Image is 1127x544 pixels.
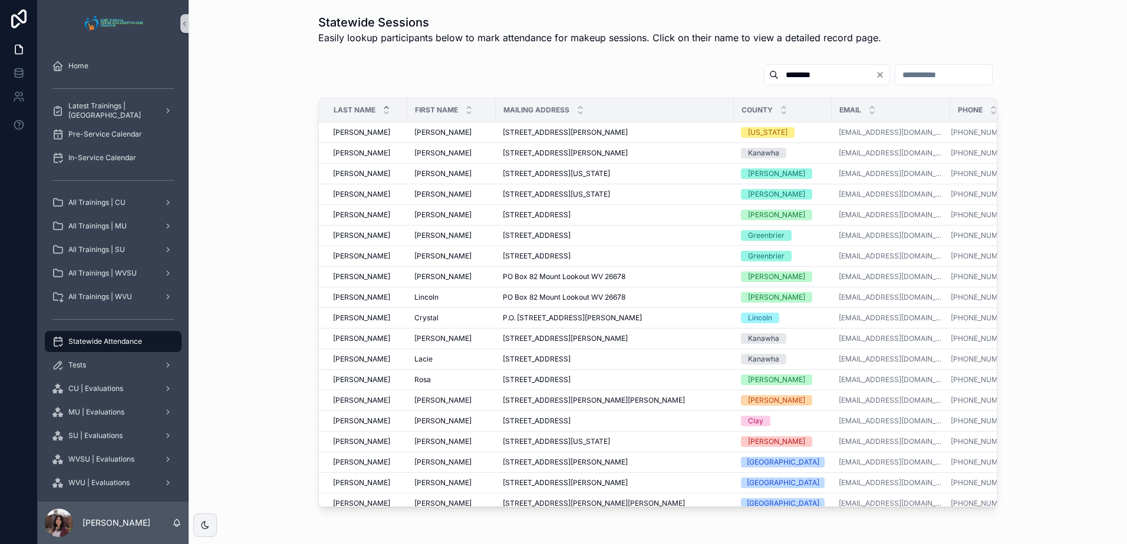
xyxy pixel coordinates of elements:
[334,105,375,115] span: Last Name
[503,169,610,178] span: [STREET_ADDRESS][US_STATE]
[414,128,472,137] span: [PERSON_NAME]
[68,245,125,254] span: All Trainings | SU
[741,230,825,241] a: Greenbrier
[503,128,727,137] a: [STREET_ADDRESS][PERSON_NAME]
[839,354,943,364] a: [EMAIL_ADDRESS][DOMAIN_NAME]
[951,375,1014,384] a: [PHONE_NUMBER]
[414,169,489,178] a: [PERSON_NAME]
[951,375,1029,384] a: [PHONE_NUMBER]
[503,272,727,281] a: PO Box 82 Mount Lookout WV 26678
[333,396,400,405] a: [PERSON_NAME]
[951,334,1029,343] a: [PHONE_NUMBER]
[747,477,819,488] div: [GEOGRAPHIC_DATA]
[958,105,983,115] span: Phone
[68,407,124,417] span: MU | Evaluations
[741,313,825,323] a: Lincoln
[748,436,805,447] div: [PERSON_NAME]
[333,169,390,178] span: [PERSON_NAME]
[839,128,943,137] a: [EMAIL_ADDRESS][DOMAIN_NAME]
[748,168,805,179] div: [PERSON_NAME]
[503,416,571,426] span: [STREET_ADDRESS]
[951,499,1029,508] a: [PHONE_NUMBER]
[68,431,123,440] span: SU | Evaluations
[951,437,1029,446] a: [PHONE_NUMBER]
[414,293,439,302] span: Lincoln
[414,375,431,384] span: Rosa
[951,396,1014,405] a: [PHONE_NUMBER]
[333,128,400,137] a: [PERSON_NAME]
[951,190,1014,199] a: [PHONE_NUMBER]
[68,455,134,464] span: WVSU | Evaluations
[748,210,805,220] div: [PERSON_NAME]
[951,457,1014,467] a: [PHONE_NUMBER]
[503,148,727,158] a: [STREET_ADDRESS][PERSON_NAME]
[414,148,489,158] a: [PERSON_NAME]
[414,313,489,323] a: Crystal
[414,231,472,240] span: [PERSON_NAME]
[875,70,889,79] button: Clear
[951,148,1029,158] a: [PHONE_NUMBER]
[81,14,146,33] img: App logo
[839,478,943,487] a: [EMAIL_ADDRESS][DOMAIN_NAME]
[414,272,489,281] a: [PERSON_NAME]
[741,436,825,447] a: [PERSON_NAME]
[333,210,400,220] a: [PERSON_NAME]
[748,271,805,282] div: [PERSON_NAME]
[503,231,727,240] a: [STREET_ADDRESS]
[839,272,943,281] a: [EMAIL_ADDRESS][DOMAIN_NAME]
[414,190,489,199] a: [PERSON_NAME]
[951,128,1029,137] a: [PHONE_NUMBER]
[503,437,610,446] span: [STREET_ADDRESS][US_STATE]
[748,374,805,385] div: [PERSON_NAME]
[333,334,390,343] span: [PERSON_NAME]
[318,31,881,45] span: Easily lookup participants below to mark attendance for makeup sessions. Click on their name to v...
[741,395,825,406] a: [PERSON_NAME]
[414,128,489,137] a: [PERSON_NAME]
[68,384,123,393] span: CU | Evaluations
[839,396,943,405] a: [EMAIL_ADDRESS][DOMAIN_NAME]
[414,354,489,364] a: Lacie
[68,360,86,370] span: Tests
[839,210,943,220] a: [EMAIL_ADDRESS][DOMAIN_NAME]
[951,210,1014,220] a: [PHONE_NUMBER]
[839,148,943,158] a: [EMAIL_ADDRESS][DOMAIN_NAME]
[38,47,189,502] div: scrollable content
[333,272,400,281] a: [PERSON_NAME]
[839,457,943,467] a: [EMAIL_ADDRESS][DOMAIN_NAME]
[951,128,1014,137] a: [PHONE_NUMBER]
[503,416,727,426] a: [STREET_ADDRESS]
[414,272,472,281] span: [PERSON_NAME]
[503,334,727,343] a: [STREET_ADDRESS][PERSON_NAME]
[839,190,943,199] a: [EMAIL_ADDRESS][DOMAIN_NAME]
[414,334,489,343] a: [PERSON_NAME]
[951,293,1014,302] a: [PHONE_NUMBER]
[503,210,727,220] a: [STREET_ADDRESS]
[839,437,943,446] a: [EMAIL_ADDRESS][DOMAIN_NAME]
[503,148,628,158] span: [STREET_ADDRESS][PERSON_NAME]
[748,127,787,138] div: [US_STATE]
[839,375,943,384] a: [EMAIL_ADDRESS][DOMAIN_NAME]
[741,251,825,261] a: Greenbrier
[414,210,489,220] a: [PERSON_NAME]
[839,293,943,302] a: [EMAIL_ADDRESS][DOMAIN_NAME]
[503,334,628,343] span: [STREET_ADDRESS][PERSON_NAME]
[951,251,1014,261] a: [PHONE_NUMBER]
[333,354,390,364] span: [PERSON_NAME]
[748,189,805,200] div: [PERSON_NAME]
[748,333,779,344] div: Kanawha
[741,498,825,509] a: [GEOGRAPHIC_DATA]
[503,396,685,405] span: [STREET_ADDRESS][PERSON_NAME][PERSON_NAME]
[414,499,472,508] span: [PERSON_NAME]
[318,14,881,31] h1: Statewide Sessions
[503,251,571,261] span: [STREET_ADDRESS]
[951,478,1029,487] a: [PHONE_NUMBER]
[503,499,727,508] a: [STREET_ADDRESS][PERSON_NAME][PERSON_NAME]
[68,101,154,120] span: Latest Trainings | [GEOGRAPHIC_DATA]
[503,293,625,302] span: PO Box 82 Mount Lookout WV 26678
[951,334,1014,343] a: [PHONE_NUMBER]
[333,354,400,364] a: [PERSON_NAME]
[503,210,571,220] span: [STREET_ADDRESS]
